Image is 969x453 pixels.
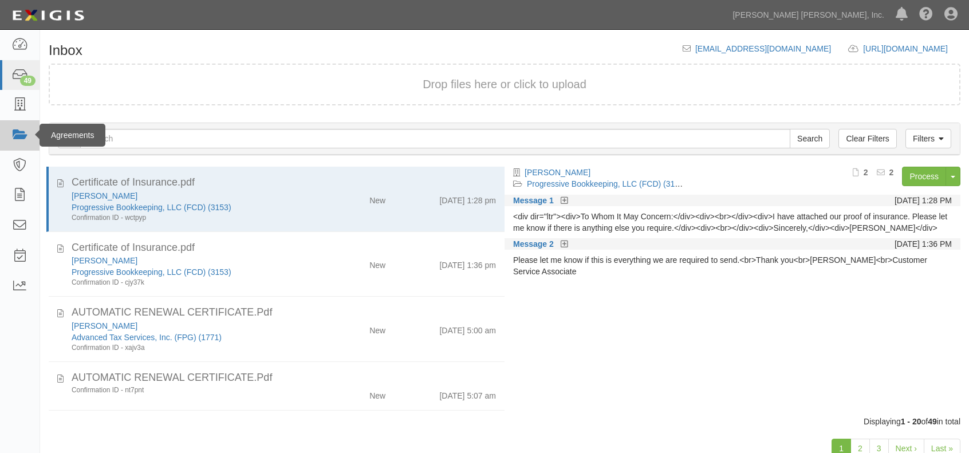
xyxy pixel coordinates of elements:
input: Search [80,129,790,148]
div: Kasey Jenkins [72,320,312,332]
a: Progressive Bookkeeping, LLC (FCD) (3153) [72,267,231,277]
a: Clear Filters [838,129,896,148]
div: Certificate of Insurance.pdf [72,241,496,255]
div: Advanced Tax Services, Inc. (FPG) (1771) [72,332,312,343]
b: 2 [889,168,894,177]
a: Message 1 [513,195,554,206]
div: New [369,190,385,206]
div: AUTOMATIC RENEWAL CERTIFICATE.Pdf [72,371,496,385]
div: [DATE] 1:28 pm [439,190,496,206]
img: logo-5460c22ac91f19d4615b14bd174203de0afe785f0fc80cf4dbbc73dc1793850b.png [9,5,88,26]
a: [PERSON_NAME] [PERSON_NAME], Inc. [727,3,890,26]
div: Displaying of in total [40,416,969,427]
div: New [369,385,385,401]
div: New [369,320,385,336]
div: Message 2 [DATE] 1:36 PM [505,238,960,250]
i: Help Center - Complianz [919,8,933,22]
a: Filters [905,129,951,148]
div: Progressive Bookkeeping, LLC (FCD) (3153) [72,202,312,213]
a: [PERSON_NAME] [72,256,137,265]
a: [PERSON_NAME] [525,168,590,177]
b: 2 [864,168,868,177]
div: Certificate of Insurance.pdf [72,175,496,190]
a: Progressive Bookkeeping, LLC (FCD) (3153) [72,203,231,212]
button: Drop files here or click to upload [423,76,586,93]
h1: Inbox [49,43,82,58]
b: 1 - 20 [901,417,921,426]
a: [PERSON_NAME] [72,191,137,200]
a: Process [902,167,946,186]
div: Confirmation ID - nt7pnt [72,385,312,395]
a: Message 2 [513,238,554,250]
div: Message 1 [DATE] 1:28 PM [505,195,960,206]
div: Confirmation ID - cjy37k [72,278,312,287]
input: Search [790,129,830,148]
div: 49 [20,76,36,86]
div: Confirmation ID - xajv3a [72,343,312,353]
a: Progressive Bookkeeping, LLC (FCD) (3153) [527,179,687,188]
a: [PERSON_NAME] [72,321,137,330]
div: New [369,255,385,271]
a: [EMAIL_ADDRESS][DOMAIN_NAME] [695,44,831,53]
div: Dennis Zastrow [72,255,312,266]
div: [DATE] 5:07 am [439,385,496,401]
div: [DATE] 1:36 PM [895,238,952,250]
div: AUTOMATIC RENEWAL CERTIFICATE.Pdf [72,305,496,320]
div: Dennis Zastrow [72,190,312,202]
a: [URL][DOMAIN_NAME] [863,44,960,53]
b: 49 [928,417,937,426]
a: Advanced Tax Services, Inc. (FPG) (1771) [72,333,222,342]
div: [DATE] 1:36 pm [439,255,496,271]
div: <div dir="ltr"><div>To Whom It May Concern:</div><div><br></div><div>I have attached our proof of... [513,211,952,234]
div: Progressive Bookkeeping, LLC (FCD) (3153) [72,266,312,278]
div: Agreements [40,124,105,147]
div: Please let me know if this is everything we are required to send.<br>Thank you<br>[PERSON_NAME]<b... [513,254,952,277]
div: [DATE] 5:00 am [439,320,496,336]
div: Confirmation ID - wctpyp [72,213,312,223]
div: [DATE] 1:28 PM [895,195,952,206]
